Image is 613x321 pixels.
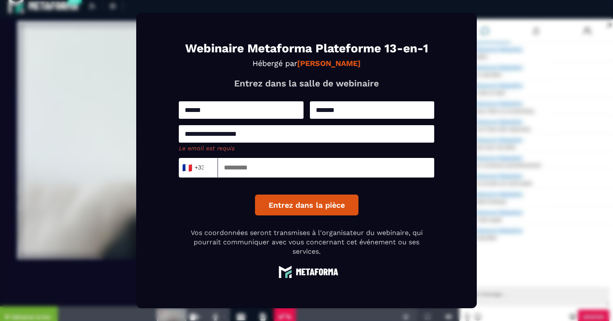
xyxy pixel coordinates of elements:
[179,78,434,89] p: Entrez dans la salle de webinaire
[179,228,434,257] p: Vos coordonnées seront transmises à l'organisateur du webinaire, qui pourrait communiquer avec vo...
[179,145,235,152] span: Le email est requis
[179,43,434,54] h1: Webinaire Metaforma Plateforme 13-en-1
[179,158,218,178] div: Search for option
[297,59,361,68] strong: [PERSON_NAME]
[204,161,210,174] input: Search for option
[255,195,358,215] button: Entrez dans la pièce
[275,265,338,278] img: logo
[182,162,192,174] span: 🇫🇷
[179,59,434,68] p: Hébergé par
[184,162,202,174] span: +33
